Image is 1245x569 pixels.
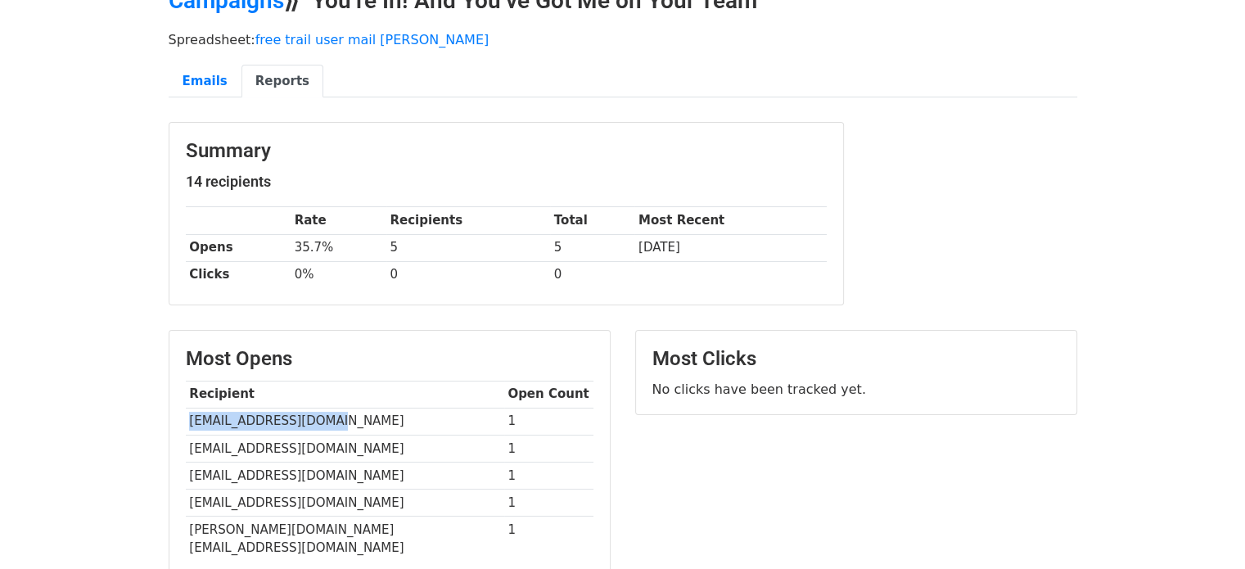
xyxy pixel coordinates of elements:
td: 0 [550,261,634,288]
h3: Most Clicks [652,347,1060,371]
th: Recipients [386,207,550,234]
td: [EMAIL_ADDRESS][DOMAIN_NAME] [186,462,504,489]
th: Clicks [186,261,291,288]
td: 1 [504,435,593,462]
td: 0% [291,261,386,288]
iframe: Chat Widget [1163,490,1245,569]
td: 1 [504,408,593,435]
td: [EMAIL_ADDRESS][DOMAIN_NAME] [186,408,504,435]
td: 1 [504,489,593,516]
th: Total [550,207,634,234]
a: Reports [241,65,323,98]
td: 5 [550,234,634,261]
th: Open Count [504,381,593,408]
td: 5 [386,234,550,261]
a: free trail user mail [PERSON_NAME] [255,32,489,47]
th: Recipient [186,381,504,408]
h3: Summary [186,139,827,163]
td: 1 [504,517,593,562]
td: 35.7% [291,234,386,261]
th: Opens [186,234,291,261]
h3: Most Opens [186,347,593,371]
p: Spreadsheet: [169,31,1077,48]
th: Most Recent [634,207,826,234]
td: 0 [386,261,550,288]
td: [EMAIL_ADDRESS][DOMAIN_NAME] [186,489,504,516]
td: 1 [504,462,593,489]
h5: 14 recipients [186,173,827,191]
td: [PERSON_NAME][DOMAIN_NAME][EMAIL_ADDRESS][DOMAIN_NAME] [186,517,504,562]
td: [DATE] [634,234,826,261]
p: No clicks have been tracked yet. [652,381,1060,398]
td: [EMAIL_ADDRESS][DOMAIN_NAME] [186,435,504,462]
th: Rate [291,207,386,234]
a: Emails [169,65,241,98]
